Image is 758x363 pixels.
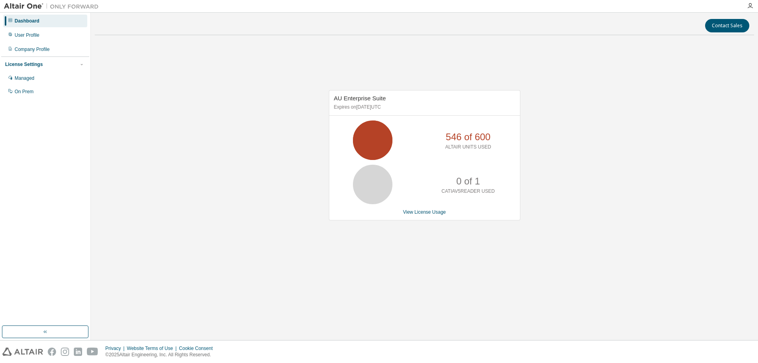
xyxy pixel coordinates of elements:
div: On Prem [15,88,34,95]
div: Company Profile [15,46,50,53]
img: linkedin.svg [74,348,82,356]
div: Website Terms of Use [127,345,179,352]
img: Altair One [4,2,103,10]
img: facebook.svg [48,348,56,356]
div: Privacy [105,345,127,352]
p: 0 of 1 [456,175,480,188]
img: altair_logo.svg [2,348,43,356]
p: CATIAV5READER USED [441,188,495,195]
p: ALTAIR UNITS USED [445,144,491,150]
a: View License Usage [403,209,446,215]
button: Contact Sales [705,19,749,32]
div: License Settings [5,61,43,68]
p: Expires on [DATE] UTC [334,104,513,111]
div: User Profile [15,32,39,38]
span: AU Enterprise Suite [334,95,386,102]
div: Cookie Consent [179,345,217,352]
div: Managed [15,75,34,81]
p: 546 of 600 [446,130,490,144]
div: Dashboard [15,18,39,24]
p: © 2025 Altair Engineering, Inc. All Rights Reserved. [105,352,218,358]
img: youtube.svg [87,348,98,356]
img: instagram.svg [61,348,69,356]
